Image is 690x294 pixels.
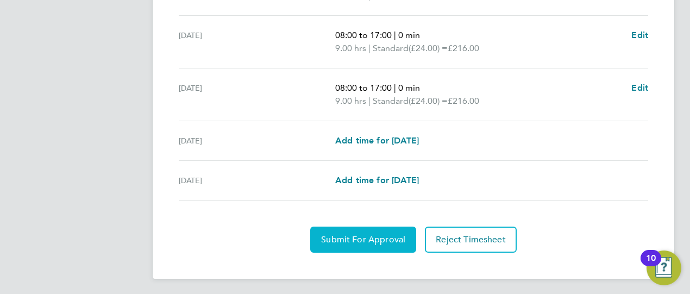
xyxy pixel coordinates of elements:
[179,134,335,147] div: [DATE]
[425,227,517,253] button: Reject Timesheet
[368,43,371,53] span: |
[179,174,335,187] div: [DATE]
[179,82,335,108] div: [DATE]
[398,83,420,93] span: 0 min
[394,83,396,93] span: |
[631,83,648,93] span: Edit
[631,82,648,95] a: Edit
[394,30,396,40] span: |
[647,251,681,285] button: Open Resource Center, 10 new notifications
[398,30,420,40] span: 0 min
[448,96,479,106] span: £216.00
[335,174,419,187] a: Add time for [DATE]
[409,96,448,106] span: (£24.00) =
[368,96,371,106] span: |
[310,227,416,253] button: Submit For Approval
[448,43,479,53] span: £216.00
[631,30,648,40] span: Edit
[373,95,409,108] span: Standard
[335,43,366,53] span: 9.00 hrs
[631,29,648,42] a: Edit
[373,42,409,55] span: Standard
[335,96,366,106] span: 9.00 hrs
[179,29,335,55] div: [DATE]
[335,134,419,147] a: Add time for [DATE]
[409,43,448,53] span: (£24.00) =
[436,234,506,245] span: Reject Timesheet
[646,258,656,272] div: 10
[335,175,419,185] span: Add time for [DATE]
[335,30,392,40] span: 08:00 to 17:00
[321,234,405,245] span: Submit For Approval
[335,135,419,146] span: Add time for [DATE]
[335,83,392,93] span: 08:00 to 17:00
